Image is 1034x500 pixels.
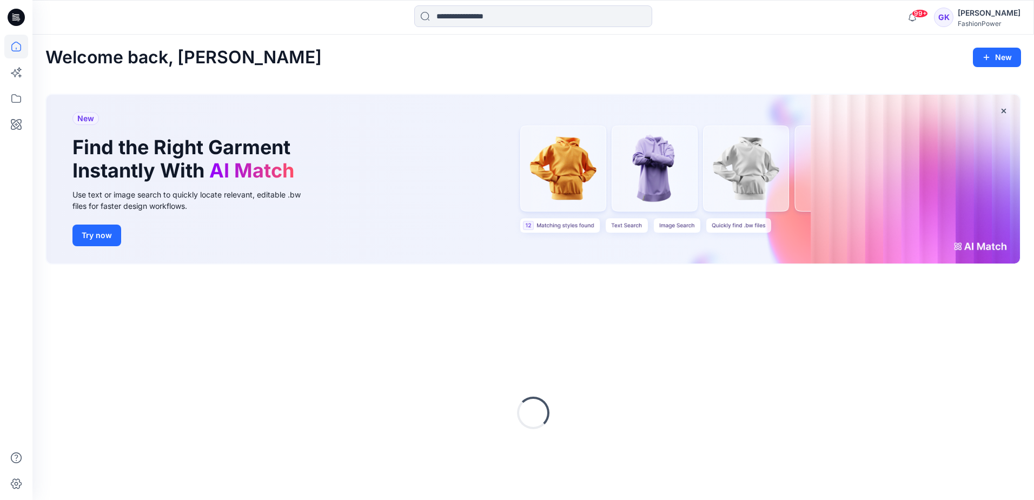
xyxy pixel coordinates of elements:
[72,136,300,182] h1: Find the Right Garment Instantly With
[72,189,316,212] div: Use text or image search to quickly locate relevant, editable .bw files for faster design workflows.
[934,8,953,27] div: GK
[209,159,294,182] span: AI Match
[958,19,1020,28] div: FashionPower
[72,225,121,246] button: Try now
[45,48,322,68] h2: Welcome back, [PERSON_NAME]
[973,48,1021,67] button: New
[958,6,1020,19] div: [PERSON_NAME]
[912,9,928,18] span: 99+
[77,112,94,125] span: New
